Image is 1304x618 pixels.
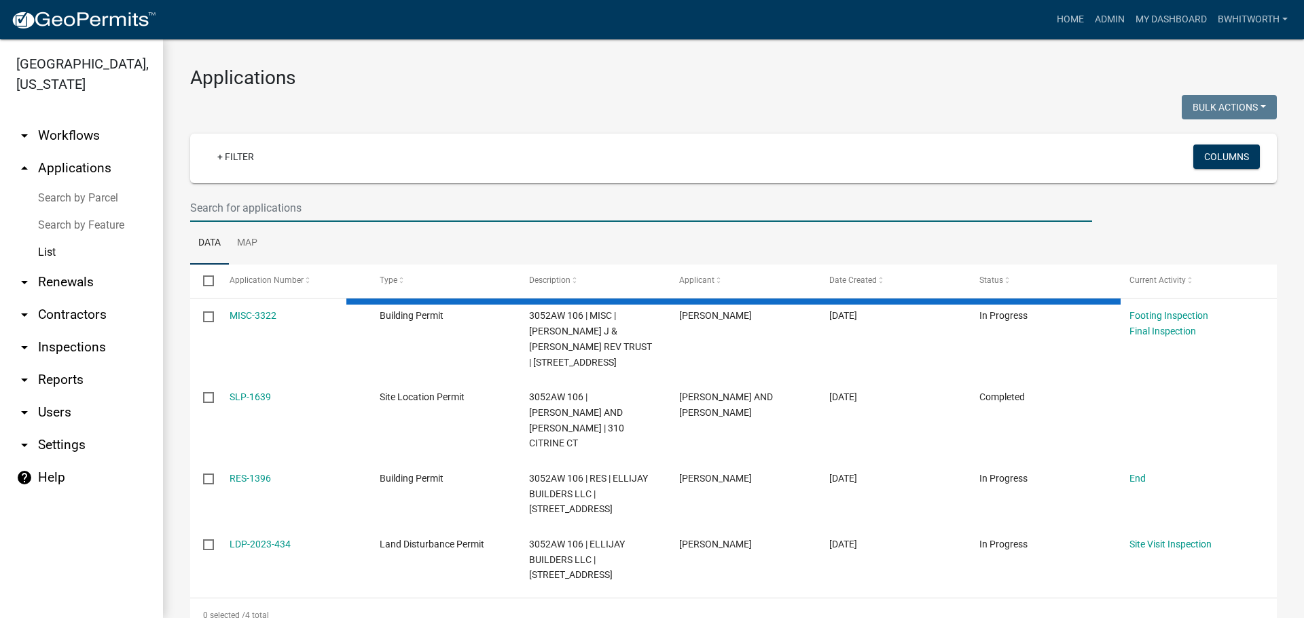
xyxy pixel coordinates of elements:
[1089,7,1130,33] a: Admin
[1117,265,1267,297] datatable-header-cell: Current Activity
[1130,7,1212,33] a: My Dashboard
[1212,7,1293,33] a: BWhitworth
[380,275,397,285] span: Type
[1182,95,1277,119] button: Bulk Actions
[1193,144,1260,169] button: Columns
[1129,473,1146,484] a: End
[230,473,271,484] a: RES-1396
[230,391,271,402] a: SLP-1639
[190,66,1277,90] h3: Applications
[1129,275,1186,285] span: Current Activity
[380,539,484,549] span: Land Disturbance Permit
[230,310,276,321] a: MISC-3322
[979,473,1028,484] span: In Progress
[366,265,516,297] datatable-header-cell: Type
[16,469,33,486] i: help
[1051,7,1089,33] a: Home
[1129,539,1212,549] a: Site Visit Inspection
[979,310,1028,321] span: In Progress
[529,473,648,515] span: 3052AW 106 | RES | ELLIJAY BUILDERS LLC | 310 Citrine Court
[979,539,1028,549] span: In Progress
[829,310,857,321] span: 07/09/2025
[16,437,33,453] i: arrow_drop_down
[679,310,752,321] span: Trenton Young
[190,265,216,297] datatable-header-cell: Select
[380,391,465,402] span: Site Location Permit
[216,265,366,297] datatable-header-cell: Application Number
[829,539,857,549] span: 02/01/2023
[190,222,229,265] a: Data
[16,160,33,176] i: arrow_drop_up
[16,404,33,421] i: arrow_drop_down
[979,391,1025,402] span: Completed
[666,265,816,297] datatable-header-cell: Applicant
[16,339,33,355] i: arrow_drop_down
[16,372,33,388] i: arrow_drop_down
[529,275,570,285] span: Description
[679,275,714,285] span: Applicant
[230,275,304,285] span: Application Number
[966,265,1117,297] datatable-header-cell: Status
[529,391,624,448] span: 3052AW 106 | KELLY AND KARLYN BRADSHAW | 310 CITRINE CT
[979,275,1003,285] span: Status
[1129,310,1208,321] a: Footing Inspection
[230,539,291,549] a: LDP-2023-434
[679,473,752,484] span: Evan Davenport
[16,128,33,144] i: arrow_drop_down
[679,391,773,418] span: KELLY AND KARLYN BRADSHAW
[1129,326,1196,336] a: Final Inspection
[529,539,625,581] span: 3052AW 106 | ELLIJAY BUILDERS LLC | 310 CITRINE CT
[529,310,652,367] span: 3052AW 106 | MISC | BRADSHAW KELLY J & KARLYN M REV TRUST | 310 CITRINE CT
[16,307,33,323] i: arrow_drop_down
[829,473,857,484] span: 02/08/2023
[190,194,1092,222] input: Search for applications
[380,310,443,321] span: Building Permit
[516,265,666,297] datatable-header-cell: Description
[229,222,266,265] a: Map
[16,274,33,290] i: arrow_drop_down
[829,391,857,402] span: 07/07/2025
[679,539,752,549] span: Evan Davenport
[829,275,877,285] span: Date Created
[380,473,443,484] span: Building Permit
[206,144,265,169] a: + Filter
[816,265,966,297] datatable-header-cell: Date Created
